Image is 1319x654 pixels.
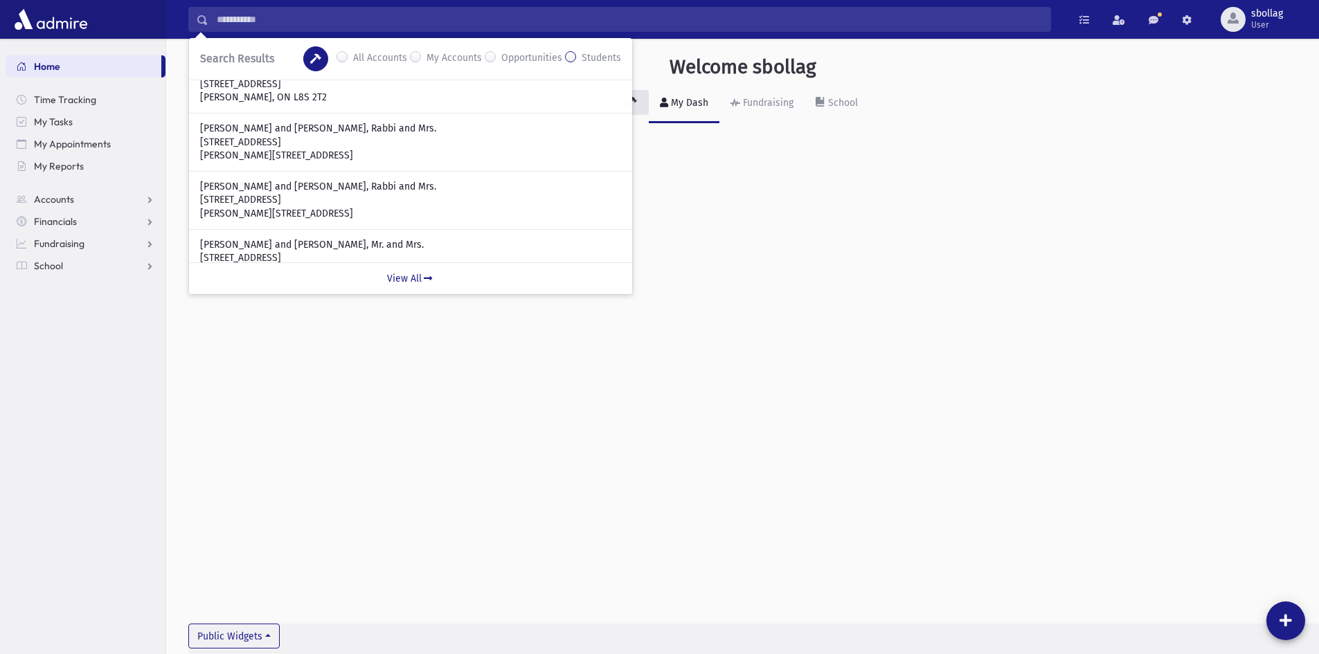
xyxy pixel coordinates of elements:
[200,91,621,105] p: [PERSON_NAME], ON L8S 2T2
[353,51,407,67] label: All Accounts
[6,133,165,155] a: My Appointments
[34,215,77,228] span: Financials
[34,60,60,73] span: Home
[34,193,74,206] span: Accounts
[1251,19,1283,30] span: User
[34,93,96,106] span: Time Tracking
[34,138,111,150] span: My Appointments
[34,237,84,250] span: Fundraising
[200,122,621,136] p: [PERSON_NAME] and [PERSON_NAME], Rabbi and Mrs.
[200,52,274,65] span: Search Results
[34,260,63,272] span: School
[719,84,805,123] a: Fundraising
[740,97,793,109] div: Fundraising
[825,97,858,109] div: School
[6,210,165,233] a: Financials
[6,155,165,177] a: My Reports
[649,84,719,123] a: My Dash
[6,188,165,210] a: Accounts
[11,6,91,33] img: AdmirePro
[1251,8,1283,19] span: sbollag
[582,51,621,67] label: Students
[200,251,621,265] p: [STREET_ADDRESS]
[200,136,621,149] p: [STREET_ADDRESS]
[34,116,73,128] span: My Tasks
[200,78,621,91] p: [STREET_ADDRESS]
[200,207,621,221] p: [PERSON_NAME][STREET_ADDRESS]
[6,55,161,78] a: Home
[34,160,84,172] span: My Reports
[189,262,632,294] a: View All
[200,238,621,252] p: [PERSON_NAME] and [PERSON_NAME], Mr. and Mrs.
[200,149,621,163] p: [PERSON_NAME][STREET_ADDRESS]
[208,7,1050,32] input: Search
[6,255,165,277] a: School
[6,233,165,255] a: Fundraising
[6,111,165,133] a: My Tasks
[670,55,816,79] h3: Welcome sbollag
[200,180,621,194] p: [PERSON_NAME] and [PERSON_NAME], Rabbi and Mrs.
[805,84,869,123] a: School
[6,89,165,111] a: Time Tracking
[188,624,280,648] button: Public Widgets
[501,51,562,67] label: Opportunities
[668,97,708,109] div: My Dash
[427,51,482,67] label: My Accounts
[200,193,621,207] p: [STREET_ADDRESS]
